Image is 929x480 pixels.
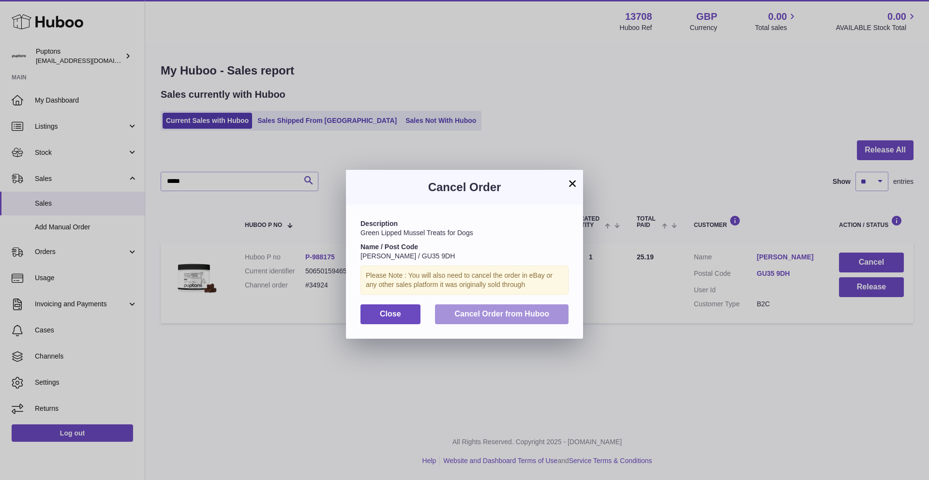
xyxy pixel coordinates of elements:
span: Close [380,310,401,318]
div: Please Note : You will also need to cancel the order in eBay or any other sales platform it was o... [360,266,569,295]
button: Cancel Order from Huboo [435,304,569,324]
span: Cancel Order from Huboo [454,310,549,318]
span: Green Lipped Mussel Treats for Dogs [360,229,473,237]
h3: Cancel Order [360,180,569,195]
button: × [567,178,578,189]
strong: Name / Post Code [360,243,418,251]
strong: Description [360,220,398,227]
button: Close [360,304,420,324]
span: [PERSON_NAME] / GU35 9DH [360,252,455,260]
